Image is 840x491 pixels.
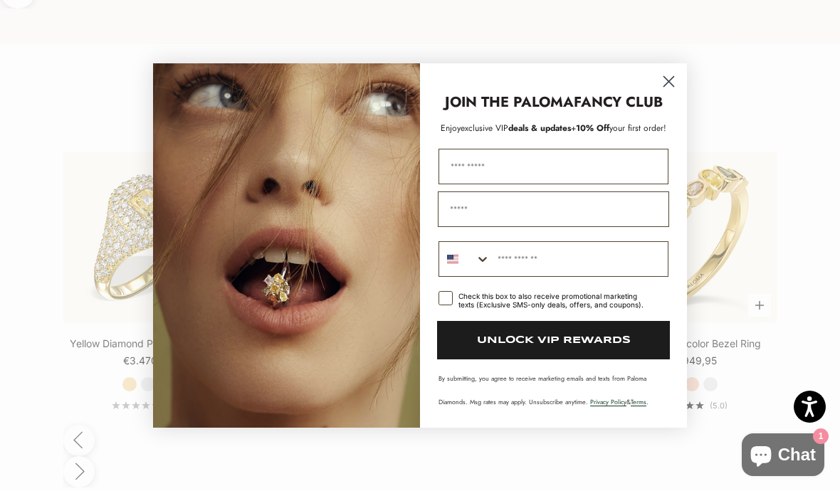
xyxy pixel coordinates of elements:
[574,92,663,112] strong: FANCY CLUB
[631,397,646,406] a: Terms
[590,397,649,406] span: & .
[461,122,571,134] span: deals & updates
[445,92,574,112] strong: JOIN THE PALOMA
[458,292,651,309] div: Check this box to also receive promotional marketing texts (Exclusive SMS-only deals, offers, and...
[656,69,681,94] button: Close dialog
[571,122,666,134] span: + your first order!
[447,253,458,265] img: United States
[490,242,668,276] input: Phone Number
[576,122,609,134] span: 10% Off
[590,397,626,406] a: Privacy Policy
[438,191,669,227] input: Email
[439,242,490,276] button: Search Countries
[153,63,420,428] img: Loading...
[441,122,461,134] span: Enjoy
[439,374,668,406] p: By submitting, you agree to receive marketing emails and texts from Paloma Diamonds. Msg rates ma...
[439,149,668,184] input: First Name
[461,122,508,134] span: exclusive VIP
[437,321,670,359] button: UNLOCK VIP REWARDS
